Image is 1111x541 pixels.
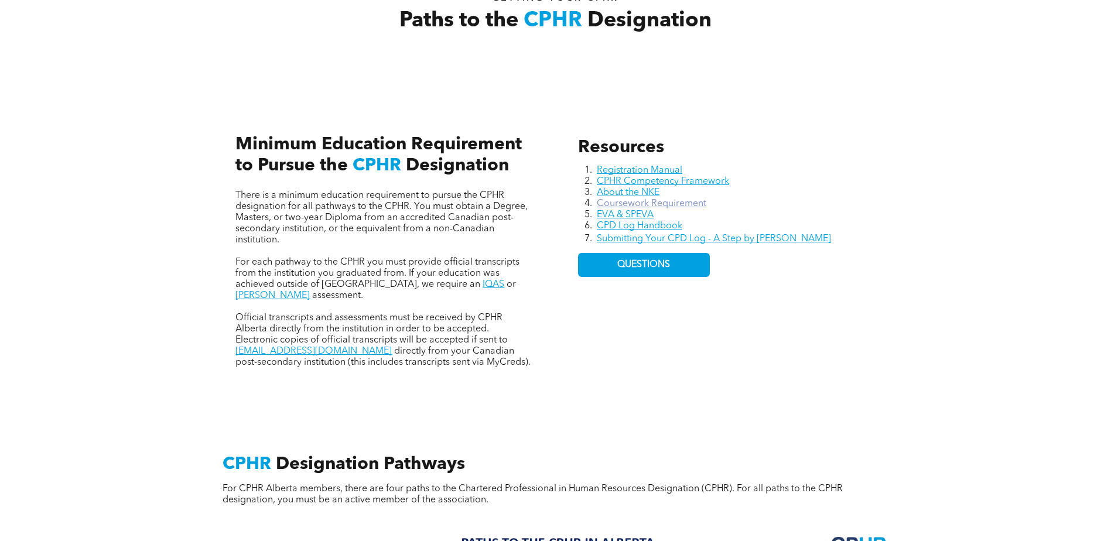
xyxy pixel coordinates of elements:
span: CPHR [353,157,401,174]
span: Paths to the [399,11,518,32]
a: Registration Manual [597,166,682,175]
span: For each pathway to the CPHR you must provide official transcripts from the institution you gradu... [235,258,519,289]
a: [PERSON_NAME] [235,291,310,300]
a: Coursework Requirement [597,199,706,208]
span: or [507,280,516,289]
span: CPHR [524,11,582,32]
span: CPHR [223,456,271,473]
span: Official transcripts and assessments must be received by CPHR Alberta directly from the instituti... [235,313,508,345]
span: There is a minimum education requirement to pursue the CPHR designation for all pathways to the C... [235,191,528,245]
span: QUESTIONS [617,259,670,270]
a: CPD Log Handbook [597,221,682,231]
span: Minimum Education Requirement to Pursue the [235,136,522,174]
a: CPHR Competency Framework [597,177,729,186]
span: For CPHR Alberta members, there are four paths to the Chartered Professional in Human Resources D... [223,484,843,505]
a: Submitting Your CPD Log - A Step by [PERSON_NAME] [597,234,831,244]
a: EVA & SPEVA [597,210,654,220]
a: IQAS [483,280,504,289]
span: assessment. [312,291,363,300]
span: Resources [578,139,664,156]
span: Designation Pathways [276,456,465,473]
a: QUESTIONS [578,253,710,277]
a: About the NKE [597,188,659,197]
span: Designation [587,11,712,32]
a: [EMAIL_ADDRESS][DOMAIN_NAME] [235,347,392,356]
span: Designation [406,157,509,174]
